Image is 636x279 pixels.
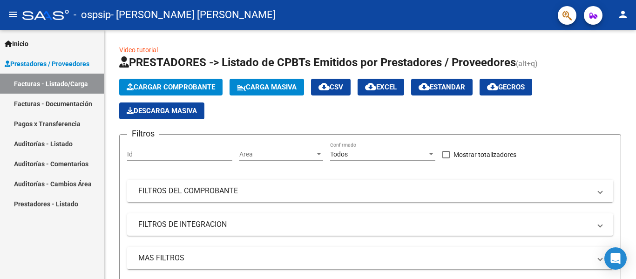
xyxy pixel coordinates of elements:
[111,5,276,25] span: - [PERSON_NAME] [PERSON_NAME]
[7,9,19,20] mat-icon: menu
[487,81,498,92] mat-icon: cloud_download
[119,102,204,119] button: Descarga Masiva
[604,247,627,270] div: Open Intercom Messenger
[119,79,223,95] button: Cargar Comprobante
[311,79,351,95] button: CSV
[318,83,343,91] span: CSV
[239,150,315,158] span: Area
[5,39,28,49] span: Inicio
[453,149,516,160] span: Mostrar totalizadores
[419,81,430,92] mat-icon: cloud_download
[119,56,516,69] span: PRESTADORES -> Listado de CPBTs Emitidos por Prestadores / Proveedores
[127,180,613,202] mat-expansion-panel-header: FILTROS DEL COMPROBANTE
[127,213,613,236] mat-expansion-panel-header: FILTROS DE INTEGRACION
[138,186,591,196] mat-panel-title: FILTROS DEL COMPROBANTE
[365,81,376,92] mat-icon: cloud_download
[138,253,591,263] mat-panel-title: MAS FILTROS
[5,59,89,69] span: Prestadores / Proveedores
[330,150,348,158] span: Todos
[318,81,330,92] mat-icon: cloud_download
[74,5,111,25] span: - ospsip
[617,9,629,20] mat-icon: person
[127,127,159,140] h3: Filtros
[119,46,158,54] a: Video tutorial
[358,79,404,95] button: EXCEL
[419,83,465,91] span: Estandar
[237,83,297,91] span: Carga Masiva
[480,79,532,95] button: Gecros
[127,83,215,91] span: Cargar Comprobante
[411,79,473,95] button: Estandar
[230,79,304,95] button: Carga Masiva
[127,107,197,115] span: Descarga Masiva
[487,83,525,91] span: Gecros
[365,83,397,91] span: EXCEL
[516,59,538,68] span: (alt+q)
[119,102,204,119] app-download-masive: Descarga masiva de comprobantes (adjuntos)
[138,219,591,230] mat-panel-title: FILTROS DE INTEGRACION
[127,247,613,269] mat-expansion-panel-header: MAS FILTROS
